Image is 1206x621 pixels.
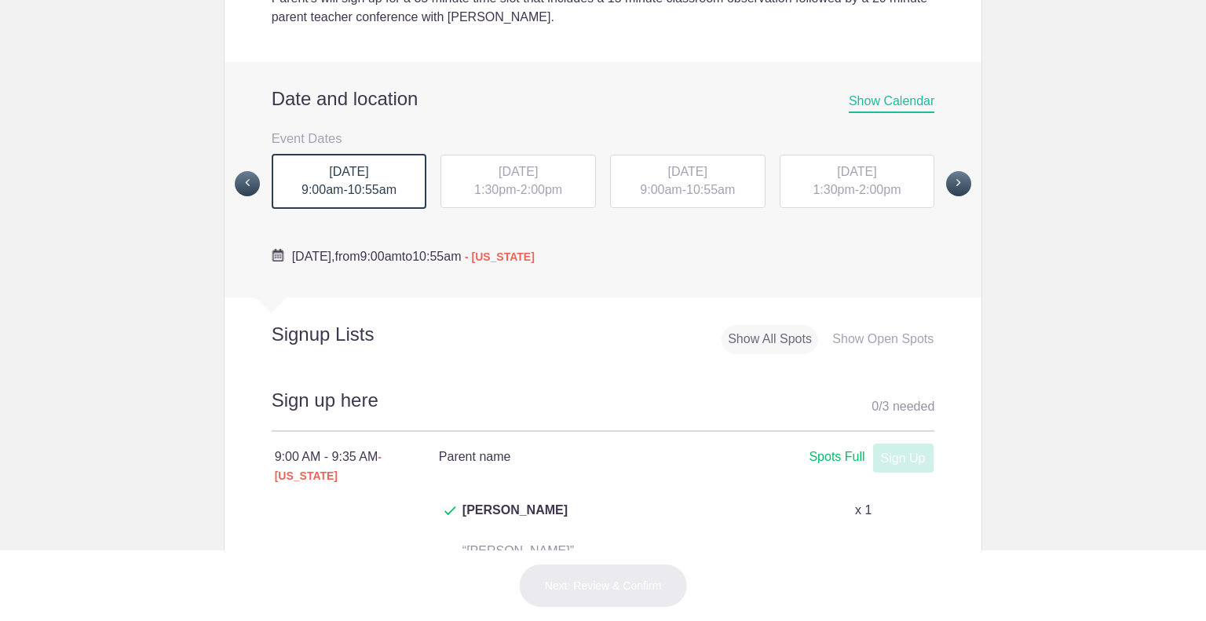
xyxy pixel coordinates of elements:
[722,325,818,354] div: Show All Spots
[610,155,766,208] div: -
[272,87,935,111] h2: Date and location
[360,250,401,263] span: 9:00am
[225,323,477,346] h2: Signup Lists
[499,165,538,178] span: [DATE]
[272,249,284,261] img: Cal purple
[440,155,596,208] div: -
[439,447,685,466] h4: Parent name
[292,250,335,263] span: [DATE],
[444,506,456,516] img: Check dark green
[272,387,935,432] h2: Sign up here
[462,544,574,557] span: “[PERSON_NAME]”
[879,400,882,413] span: /
[412,250,461,263] span: 10:55am
[301,183,343,196] span: 9:00am
[779,154,936,209] button: [DATE] 1:30pm-2:00pm
[275,447,439,485] div: 9:00 AM - 9:35 AM
[837,165,876,178] span: [DATE]
[855,501,872,520] p: x 1
[474,183,516,196] span: 1:30pm
[859,183,901,196] span: 2:00pm
[609,154,766,209] button: [DATE] 9:00am-10:55am
[462,501,568,539] span: [PERSON_NAME]
[668,165,707,178] span: [DATE]
[780,155,935,208] div: -
[292,250,535,263] span: from to
[272,154,427,209] div: -
[849,94,934,113] span: Show Calendar
[440,154,597,209] button: [DATE] 1:30pm-2:00pm
[813,183,854,196] span: 1:30pm
[872,395,934,418] div: 0 3 needed
[348,183,397,196] span: 10:55am
[519,564,688,608] button: Next: Review & Confirm
[329,165,368,178] span: [DATE]
[686,183,735,196] span: 10:55am
[521,183,562,196] span: 2:00pm
[640,183,682,196] span: 9:00am
[272,126,935,150] h3: Event Dates
[271,153,428,210] button: [DATE] 9:00am-10:55am
[275,451,382,482] span: - [US_STATE]
[465,250,535,263] span: - [US_STATE]
[809,447,864,467] div: Spots Full
[826,325,940,354] div: Show Open Spots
